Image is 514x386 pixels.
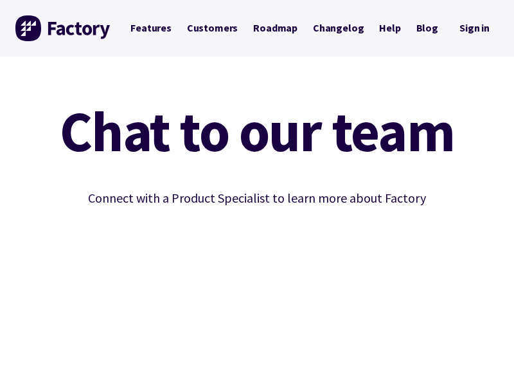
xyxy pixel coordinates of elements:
[15,103,499,160] h1: Chat to our team
[305,16,371,40] a: Changelog
[179,16,245,40] a: Customers
[450,15,499,42] nav: Secondary Navigation
[450,15,499,42] a: Sign in
[409,16,446,40] a: Blog
[15,15,112,41] img: Factory
[245,16,305,40] a: Roadmap
[123,16,446,40] nav: Primary Navigation
[123,16,179,40] a: Features
[15,188,499,208] p: Connect with a Product Specialist to learn more about Factory
[371,16,408,40] a: Help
